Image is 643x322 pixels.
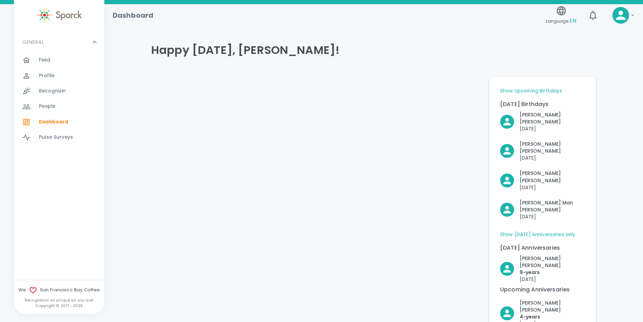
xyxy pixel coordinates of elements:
div: GENERAL [14,32,104,53]
span: Language: [546,16,576,26]
a: Show Upcoming Birthdays [500,88,562,95]
button: Click to Recognize! [500,140,585,161]
p: [PERSON_NAME] [PERSON_NAME] [520,255,585,269]
p: [DATE] [520,276,585,283]
button: Language:EN [543,3,579,28]
p: [PERSON_NAME] [PERSON_NAME] [520,170,585,184]
button: Click to Recognize! [500,255,585,283]
p: Recognition as unique as you are! [14,297,104,303]
span: We San Francisco Bay Coffee [14,286,104,295]
span: EN [569,17,576,25]
p: [PERSON_NAME] [PERSON_NAME] [520,140,585,154]
a: Show [DATE] Anniversaries only [500,231,576,238]
p: 4- years [520,313,585,320]
span: People [39,103,55,110]
span: Pulse Surveys [39,134,73,141]
p: [PERSON_NAME] [PERSON_NAME] [520,111,585,125]
div: Click to Recognize! [495,106,585,132]
a: Dashboard [14,114,104,130]
p: [PERSON_NAME] Man [PERSON_NAME] [520,199,585,213]
a: Pulse Surveys [14,130,104,145]
div: Click to Recognize! [495,135,585,161]
p: [DATE] [520,125,585,132]
span: Profile [39,72,55,79]
p: GENERAL [22,39,44,46]
div: Click to Recognize! [495,194,585,220]
a: Profile [14,68,104,83]
p: Copyright © 2017 - 2025 [14,303,104,308]
span: Feed [39,57,51,64]
h4: Happy [DATE], [PERSON_NAME]! [151,43,596,57]
p: Upcoming Anniversaries [500,285,585,294]
img: Sparck logo [36,7,82,23]
div: Click to Recognize! [495,249,585,283]
h1: Dashboard [113,10,153,21]
p: 9- years [520,269,585,276]
a: Feed [14,53,104,68]
p: [DATE] Birthdays [500,100,585,108]
button: Click to Recognize! [500,199,585,220]
p: [PERSON_NAME] [PERSON_NAME] [520,299,585,313]
a: Recognize! [14,83,104,99]
div: GENERAL [14,53,104,148]
p: [DATE] [520,184,585,191]
button: Click to Recognize! [500,111,585,132]
p: [DATE] [520,213,585,220]
a: People [14,99,104,114]
button: Click to Recognize! [500,170,585,191]
span: Recognize! [39,88,66,95]
a: Sparck logo [14,7,104,23]
div: Click to Recognize! [495,164,585,191]
span: Dashboard [39,119,68,126]
p: [DATE] Anniversaries [500,244,585,252]
p: [DATE] [520,154,585,161]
